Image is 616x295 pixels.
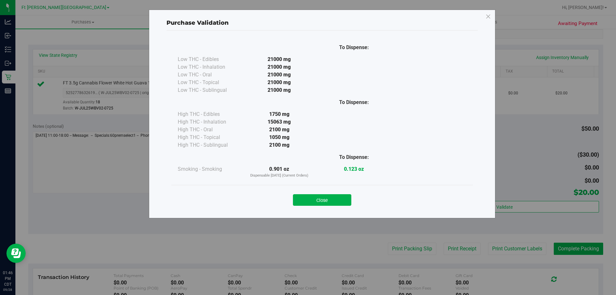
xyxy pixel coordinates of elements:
[317,44,391,51] div: To Dispense:
[178,71,242,79] div: Low THC - Oral
[178,86,242,94] div: Low THC - Sublingual
[178,126,242,134] div: High THC - Oral
[178,118,242,126] div: High THC - Inhalation
[242,165,317,178] div: 0.901 oz
[242,134,317,141] div: 1050 mg
[178,56,242,63] div: Low THC - Edibles
[344,166,364,172] strong: 0.123 oz
[317,99,391,106] div: To Dispense:
[317,153,391,161] div: To Dispense:
[178,79,242,86] div: Low THC - Topical
[242,86,317,94] div: 21000 mg
[242,79,317,86] div: 21000 mg
[178,134,242,141] div: High THC - Topical
[242,118,317,126] div: 15063 mg
[242,71,317,79] div: 21000 mg
[242,63,317,71] div: 21000 mg
[178,141,242,149] div: High THC - Sublingual
[178,165,242,173] div: Smoking - Smoking
[293,194,351,206] button: Close
[167,19,229,26] span: Purchase Validation
[242,126,317,134] div: 2100 mg
[242,173,317,178] p: Dispensable [DATE] (Current Orders)
[178,110,242,118] div: High THC - Edibles
[242,56,317,63] div: 21000 mg
[242,110,317,118] div: 1750 mg
[6,244,26,263] iframe: Resource center
[242,141,317,149] div: 2100 mg
[178,63,242,71] div: Low THC - Inhalation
